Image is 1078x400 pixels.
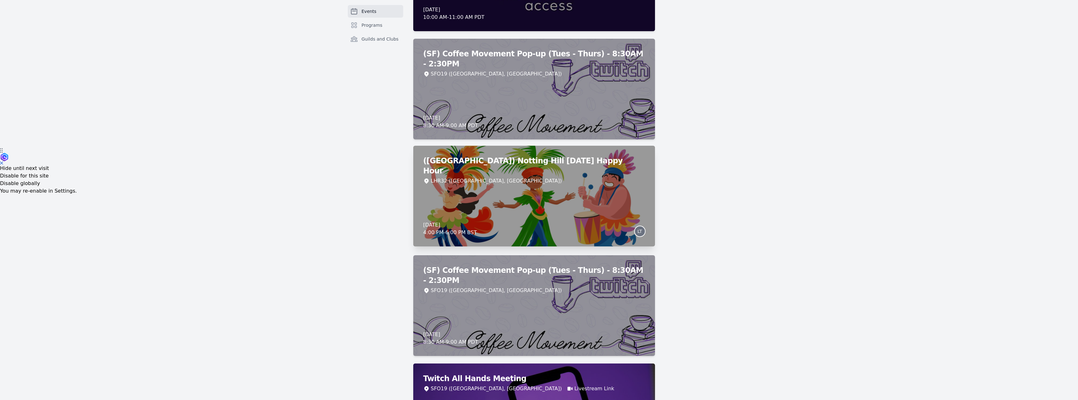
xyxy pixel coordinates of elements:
[348,5,403,55] nav: Sidebar
[423,331,478,346] div: [DATE] 8:30 AM - 9:00 AM PDT
[423,221,477,236] div: [DATE] 4:00 PM - 6:00 PM BST
[431,385,562,392] div: SFO19 ([GEOGRAPHIC_DATA], [GEOGRAPHIC_DATA])
[413,146,655,246] a: ([GEOGRAPHIC_DATA]) Notting Hill [DATE] Happy HourLHR32 ([GEOGRAPHIC_DATA], [GEOGRAPHIC_DATA])[DA...
[423,114,478,129] div: [DATE] 8:30 AM - 9:00 AM PDT
[348,33,403,45] a: Guilds and Clubs
[348,5,403,18] a: Events
[362,36,399,42] span: Guilds and Clubs
[431,70,562,78] div: SFO19 ([GEOGRAPHIC_DATA], [GEOGRAPHIC_DATA])
[637,229,642,234] span: LT
[423,156,645,176] h2: ([GEOGRAPHIC_DATA]) Notting Hill [DATE] Happy Hour
[348,19,403,31] a: Programs
[362,22,382,28] span: Programs
[362,8,376,14] span: Events
[574,385,614,392] a: Livestream Link
[423,265,645,285] h2: (SF) Coffee Movement Pop-up (Tues - Thurs) - 8:30AM - 2:30PM
[413,39,655,139] a: (SF) Coffee Movement Pop-up (Tues - Thurs) - 8:30AM - 2:30PMSFO19 ([GEOGRAPHIC_DATA], [GEOGRAPHIC...
[423,374,645,384] h2: Twitch All Hands Meeting
[431,177,562,185] div: LHR32 ([GEOGRAPHIC_DATA], [GEOGRAPHIC_DATA])
[423,49,645,69] h2: (SF) Coffee Movement Pop-up (Tues - Thurs) - 8:30AM - 2:30PM
[431,287,562,294] div: SFO19 ([GEOGRAPHIC_DATA], [GEOGRAPHIC_DATA])
[423,6,485,21] div: [DATE] 10:00 AM - 11:00 AM PDT
[413,255,655,356] a: (SF) Coffee Movement Pop-up (Tues - Thurs) - 8:30AM - 2:30PMSFO19 ([GEOGRAPHIC_DATA], [GEOGRAPHIC...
